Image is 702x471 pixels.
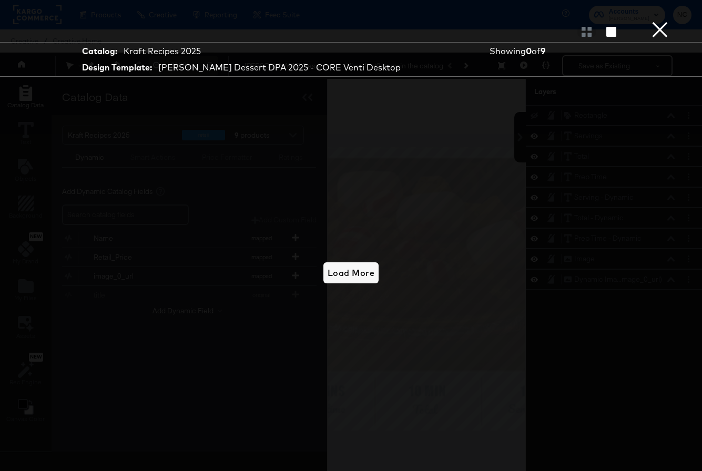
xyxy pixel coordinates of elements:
div: [PERSON_NAME] Dessert DPA 2025 - CORE Venti Desktop [158,62,401,74]
strong: Catalog: [82,45,117,57]
strong: 0 [526,46,532,56]
span: Load More [328,265,374,280]
strong: Design Template: [82,62,152,74]
button: Load More [323,262,379,283]
div: Showing of [490,45,602,57]
strong: 9 [541,46,545,56]
div: Kraft Recipes 2025 [124,45,201,57]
